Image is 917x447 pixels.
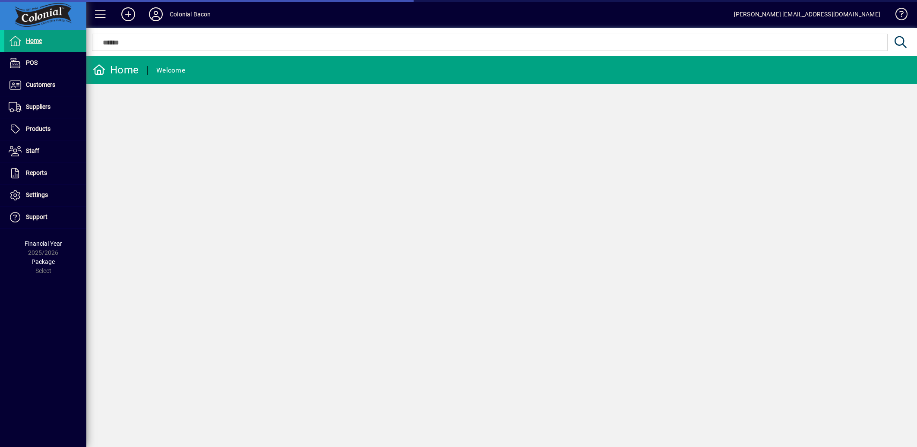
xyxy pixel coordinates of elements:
[26,103,51,110] span: Suppliers
[32,258,55,265] span: Package
[26,213,47,220] span: Support
[4,162,86,184] a: Reports
[156,63,185,77] div: Welcome
[734,7,880,21] div: [PERSON_NAME] [EMAIL_ADDRESS][DOMAIN_NAME]
[4,96,86,118] a: Suppliers
[4,118,86,140] a: Products
[4,206,86,228] a: Support
[26,147,39,154] span: Staff
[25,240,62,247] span: Financial Year
[4,140,86,162] a: Staff
[4,184,86,206] a: Settings
[26,59,38,66] span: POS
[4,74,86,96] a: Customers
[114,6,142,22] button: Add
[26,191,48,198] span: Settings
[26,81,55,88] span: Customers
[142,6,170,22] button: Profile
[170,7,211,21] div: Colonial Bacon
[889,2,906,30] a: Knowledge Base
[26,37,42,44] span: Home
[93,63,139,77] div: Home
[4,52,86,74] a: POS
[26,169,47,176] span: Reports
[26,125,51,132] span: Products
